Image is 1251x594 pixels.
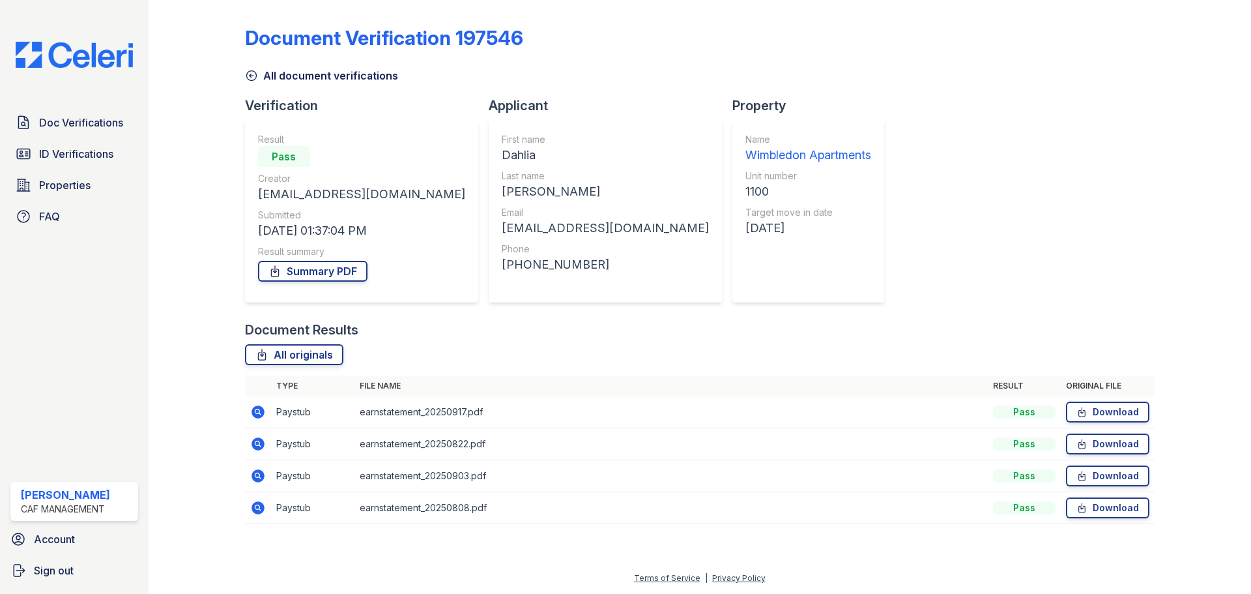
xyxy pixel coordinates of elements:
div: Name [745,133,871,146]
a: ID Verifications [10,141,138,167]
td: earnstatement_20250917.pdf [354,396,988,428]
div: Applicant [489,97,732,115]
div: Pass [993,406,1056,419]
span: Doc Verifications [39,115,123,130]
th: File name [354,376,988,396]
div: [EMAIL_ADDRESS][DOMAIN_NAME] [258,185,465,203]
div: Creator [258,172,465,185]
div: Pass [258,146,310,167]
div: Unit number [745,170,871,183]
td: earnstatement_20250822.pdf [354,428,988,460]
a: FAQ [10,203,138,230]
th: Result [988,376,1061,396]
div: Target move in date [745,206,871,219]
div: Document Results [245,321,358,339]
a: Privacy Policy [712,573,766,583]
td: Paystub [271,396,354,428]
div: Phone [502,243,709,256]
a: Download [1066,466,1149,486]
div: Pass [993,438,1056,451]
a: Download [1066,497,1149,518]
span: ID Verifications [39,146,113,162]
div: [DATE] [745,219,871,237]
a: Doc Verifications [10,110,138,136]
div: Submitted [258,209,465,222]
div: Result summary [258,245,465,258]
div: [DATE] 01:37:04 PM [258,222,465,240]
div: Property [732,97,895,115]
a: Name Wimbledon Apartments [745,133,871,164]
a: Sign out [5,557,143,584]
a: Terms of Service [634,573,700,583]
a: All document verifications [245,68,398,83]
div: [PERSON_NAME] [21,487,110,503]
span: Sign out [34,563,74,578]
a: All originals [245,344,343,365]
div: Pass [993,469,1056,483]
div: [PERSON_NAME] [502,183,709,201]
div: Document Verification 197546 [245,26,523,50]
div: Verification [245,97,489,115]
td: Paystub [271,460,354,492]
div: | [705,573,708,583]
th: Original file [1061,376,1155,396]
div: [PHONE_NUMBER] [502,256,709,274]
td: Paystub [271,428,354,460]
div: Last name [502,170,709,183]
a: Account [5,526,143,552]
img: CE_Logo_Blue-a8612792a0a2168367f1c8372b55b34899dd931a85d93a1a3d3e32e68fde9ad4.png [5,42,143,68]
a: Properties [10,172,138,198]
a: Summary PDF [258,261,367,282]
div: Email [502,206,709,219]
a: Download [1066,434,1149,454]
a: Download [1066,402,1149,423]
div: CAF Management [21,503,110,516]
div: Pass [993,501,1056,514]
div: Dahlia [502,146,709,164]
td: earnstatement_20250903.pdf [354,460,988,492]
span: Account [34,531,75,547]
div: Result [258,133,465,146]
div: [EMAIL_ADDRESS][DOMAIN_NAME] [502,219,709,237]
span: Properties [39,177,91,193]
div: First name [502,133,709,146]
span: FAQ [39,209,60,224]
td: Paystub [271,492,354,524]
div: 1100 [745,183,871,201]
th: Type [271,376,354,396]
td: earnstatement_20250808.pdf [354,492,988,524]
div: Wimbledon Apartments [745,146,871,164]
